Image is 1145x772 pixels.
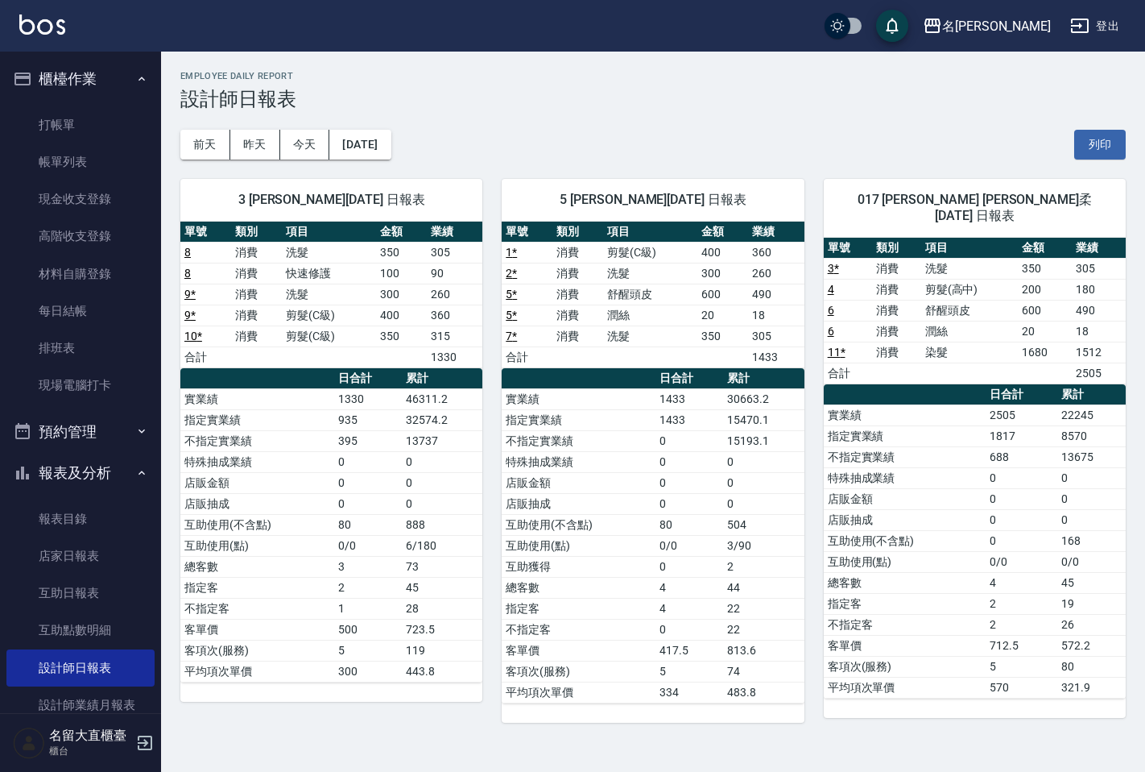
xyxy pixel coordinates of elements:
[231,326,282,347] td: 消費
[723,661,804,682] td: 74
[334,514,402,535] td: 80
[6,650,155,687] a: 設計師日報表
[723,556,804,577] td: 2
[1072,363,1126,384] td: 2505
[1018,238,1072,259] th: 金額
[872,258,921,279] td: 消費
[723,577,804,598] td: 44
[655,556,723,577] td: 0
[180,472,334,493] td: 店販金額
[723,619,804,640] td: 22
[402,409,482,430] td: 32574.2
[334,556,402,577] td: 3
[1018,258,1072,279] td: 350
[697,305,748,326] td: 20
[329,130,391,160] button: [DATE]
[180,409,334,430] td: 指定實業績
[552,263,603,284] td: 消費
[521,192,784,208] span: 5 [PERSON_NAME][DATE] 日報表
[1072,300,1126,321] td: 490
[402,640,482,661] td: 119
[1057,593,1126,614] td: 19
[655,598,723,619] td: 4
[986,551,1057,572] td: 0/0
[748,263,804,284] td: 260
[1018,300,1072,321] td: 600
[376,305,427,326] td: 400
[723,682,804,703] td: 483.8
[697,284,748,305] td: 600
[6,367,155,404] a: 現場電腦打卡
[49,744,131,758] p: 櫃台
[502,640,655,661] td: 客單價
[986,509,1057,530] td: 0
[824,238,1126,384] table: a dense table
[231,284,282,305] td: 消費
[502,556,655,577] td: 互助獲得
[6,58,155,100] button: 櫃檯作業
[655,640,723,661] td: 417.5
[402,514,482,535] td: 888
[376,284,427,305] td: 300
[1018,342,1072,363] td: 1680
[180,368,482,683] table: a dense table
[376,242,427,263] td: 350
[723,472,804,493] td: 0
[334,493,402,514] td: 0
[921,321,1019,342] td: 潤絲
[6,537,155,575] a: 店家日報表
[824,425,986,446] td: 指定實業績
[334,661,402,682] td: 300
[916,10,1057,43] button: 名[PERSON_NAME]
[6,106,155,143] a: 打帳單
[824,488,986,509] td: 店販金額
[6,612,155,649] a: 互助點數明細
[180,130,230,160] button: 前天
[180,388,334,409] td: 實業績
[184,246,191,259] a: 8
[402,388,482,409] td: 46311.2
[49,728,131,744] h5: 名留大直櫃臺
[872,321,921,342] td: 消費
[6,330,155,367] a: 排班表
[986,677,1057,698] td: 570
[427,284,482,305] td: 260
[180,577,334,598] td: 指定客
[655,661,723,682] td: 5
[723,368,804,389] th: 累計
[748,242,804,263] td: 360
[843,192,1106,224] span: 017 [PERSON_NAME] [PERSON_NAME]柔 [DATE] 日報表
[824,467,986,488] td: 特殊抽成業績
[723,409,804,430] td: 15470.1
[427,305,482,326] td: 360
[1018,279,1072,300] td: 200
[6,687,155,724] a: 設計師業績月報表
[824,405,986,425] td: 實業績
[748,347,804,367] td: 1433
[376,326,427,347] td: 350
[376,263,427,284] td: 100
[824,656,986,677] td: 客項次(服務)
[872,342,921,363] td: 消費
[502,347,552,367] td: 合計
[427,326,482,347] td: 315
[723,430,804,451] td: 15193.1
[334,430,402,451] td: 395
[824,614,986,635] td: 不指定客
[824,677,986,698] td: 平均項次單價
[824,446,986,467] td: 不指定實業績
[427,263,482,284] td: 90
[334,598,402,619] td: 1
[921,342,1019,363] td: 染髮
[427,242,482,263] td: 305
[402,451,482,472] td: 0
[6,411,155,453] button: 預約管理
[1057,677,1126,698] td: 321.9
[824,572,986,593] td: 總客數
[655,430,723,451] td: 0
[427,222,482,243] th: 業績
[502,682,655,703] td: 平均項次單價
[282,326,376,347] td: 剪髮(C級)
[1072,238,1126,259] th: 業績
[180,222,482,368] table: a dense table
